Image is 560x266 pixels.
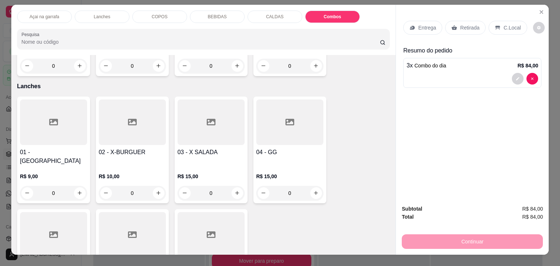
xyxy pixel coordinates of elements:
span: R$ 84,00 [522,205,543,213]
p: Retirada [460,24,479,31]
p: R$ 9,00 [20,173,87,180]
p: Lanches [17,82,390,91]
p: 3 x [407,61,446,70]
strong: Subtotal [402,206,422,212]
button: increase-product-quantity [153,187,164,199]
button: increase-product-quantity [310,187,322,199]
input: Pesquisa [22,38,380,46]
h4: 04 - GG [256,148,323,157]
strong: Total [402,214,413,220]
h4: 01 - [GEOGRAPHIC_DATA] [20,148,87,165]
p: R$ 15,00 [256,173,323,180]
button: decrease-product-quantity [258,187,269,199]
p: C.Local [503,24,521,31]
h4: 02 - X-BURGUER [99,148,166,157]
label: Pesquisa [22,31,42,38]
h4: 03 - X SALADA [178,148,245,157]
p: BEBIDAS [208,14,227,20]
p: Lanches [94,14,110,20]
button: decrease-product-quantity [22,187,33,199]
p: Resumo do pedido [403,46,541,55]
button: decrease-product-quantity [512,73,524,85]
p: Entrega [418,24,436,31]
button: decrease-product-quantity [526,73,538,85]
button: increase-product-quantity [74,187,86,199]
button: decrease-product-quantity [179,187,191,199]
p: R$ 15,00 [178,173,245,180]
span: Combo do dia [415,63,446,69]
p: Combos [324,14,341,20]
p: Açai na garrafa [30,14,59,20]
button: decrease-product-quantity [100,187,112,199]
button: increase-product-quantity [232,187,243,199]
p: R$ 10,00 [99,173,166,180]
span: R$ 84,00 [522,213,543,221]
button: Close [536,6,547,18]
p: R$ 84,00 [517,62,538,69]
button: decrease-product-quantity [533,22,545,34]
p: CALDAS [266,14,284,20]
p: COPOS [152,14,167,20]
